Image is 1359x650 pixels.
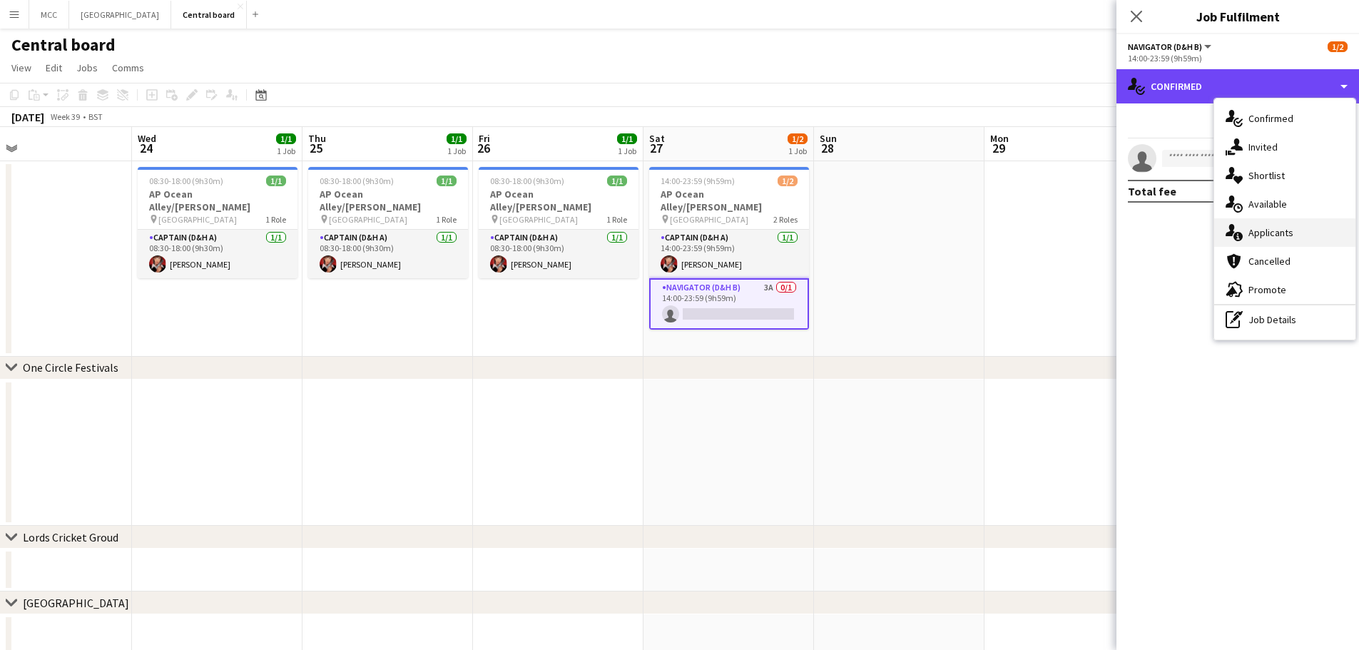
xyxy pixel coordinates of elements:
[649,230,809,278] app-card-role: Captain (D&H A)1/114:00-23:59 (9h59m)[PERSON_NAME]
[1248,169,1285,182] span: Shortlist
[1214,305,1355,334] div: Job Details
[23,360,118,375] div: One Circle Festivals
[1328,41,1348,52] span: 1/2
[647,140,665,156] span: 27
[320,176,394,186] span: 08:30-18:00 (9h30m)
[1116,69,1359,103] div: Confirmed
[71,59,103,77] a: Jobs
[1128,53,1348,64] div: 14:00-23:59 (9h59m)
[1248,112,1293,125] span: Confirmed
[773,214,798,225] span: 2 Roles
[308,132,326,145] span: Thu
[1248,141,1278,153] span: Invited
[76,61,98,74] span: Jobs
[23,530,118,544] div: Lords Cricket Groud
[11,34,116,56] h1: Central board
[477,140,490,156] span: 26
[1248,198,1287,210] span: Available
[138,188,297,213] h3: AP Ocean Alley/[PERSON_NAME]
[447,146,466,156] div: 1 Job
[670,214,748,225] span: [GEOGRAPHIC_DATA]
[618,146,636,156] div: 1 Job
[479,230,638,278] app-card-role: Captain (D&H A)1/108:30-18:00 (9h30m)[PERSON_NAME]
[11,61,31,74] span: View
[138,132,156,145] span: Wed
[661,176,735,186] span: 14:00-23:59 (9h59m)
[266,176,286,186] span: 1/1
[607,176,627,186] span: 1/1
[306,140,326,156] span: 25
[308,188,468,213] h3: AP Ocean Alley/[PERSON_NAME]
[479,167,638,278] app-job-card: 08:30-18:00 (9h30m)1/1AP Ocean Alley/[PERSON_NAME] [GEOGRAPHIC_DATA]1 RoleCaptain (D&H A)1/108:30...
[308,230,468,278] app-card-role: Captain (D&H A)1/108:30-18:00 (9h30m)[PERSON_NAME]
[265,214,286,225] span: 1 Role
[277,146,295,156] div: 1 Job
[29,1,69,29] button: MCC
[11,110,44,124] div: [DATE]
[649,188,809,213] h3: AP Ocean Alley/[PERSON_NAME]
[276,133,296,144] span: 1/1
[1128,41,1213,52] button: Navigator (D&H B)
[447,133,467,144] span: 1/1
[171,1,247,29] button: Central board
[1128,184,1176,198] div: Total fee
[499,214,578,225] span: [GEOGRAPHIC_DATA]
[46,61,62,74] span: Edit
[649,132,665,145] span: Sat
[308,167,468,278] app-job-card: 08:30-18:00 (9h30m)1/1AP Ocean Alley/[PERSON_NAME] [GEOGRAPHIC_DATA]1 RoleCaptain (D&H A)1/108:30...
[112,61,144,74] span: Comms
[138,230,297,278] app-card-role: Captain (D&H A)1/108:30-18:00 (9h30m)[PERSON_NAME]
[617,133,637,144] span: 1/1
[88,111,103,122] div: BST
[47,111,83,122] span: Week 39
[606,214,627,225] span: 1 Role
[23,596,129,610] div: [GEOGRAPHIC_DATA]
[40,59,68,77] a: Edit
[820,132,837,145] span: Sun
[136,140,156,156] span: 24
[329,214,407,225] span: [GEOGRAPHIC_DATA]
[436,214,457,225] span: 1 Role
[990,132,1009,145] span: Mon
[988,140,1009,156] span: 29
[788,133,808,144] span: 1/2
[6,59,37,77] a: View
[1248,283,1286,296] span: Promote
[479,188,638,213] h3: AP Ocean Alley/[PERSON_NAME]
[158,214,237,225] span: [GEOGRAPHIC_DATA]
[649,167,809,330] app-job-card: 14:00-23:59 (9h59m)1/2AP Ocean Alley/[PERSON_NAME] [GEOGRAPHIC_DATA]2 RolesCaptain (D&H A)1/114:0...
[437,176,457,186] span: 1/1
[818,140,837,156] span: 28
[1116,7,1359,26] h3: Job Fulfilment
[788,146,807,156] div: 1 Job
[149,176,223,186] span: 08:30-18:00 (9h30m)
[479,132,490,145] span: Fri
[1248,226,1293,239] span: Applicants
[106,59,150,77] a: Comms
[1128,41,1202,52] span: Navigator (D&H B)
[138,167,297,278] app-job-card: 08:30-18:00 (9h30m)1/1AP Ocean Alley/[PERSON_NAME] [GEOGRAPHIC_DATA]1 RoleCaptain (D&H A)1/108:30...
[69,1,171,29] button: [GEOGRAPHIC_DATA]
[1248,255,1291,268] span: Cancelled
[649,278,809,330] app-card-role: Navigator (D&H B)3A0/114:00-23:59 (9h59m)
[778,176,798,186] span: 1/2
[490,176,564,186] span: 08:30-18:00 (9h30m)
